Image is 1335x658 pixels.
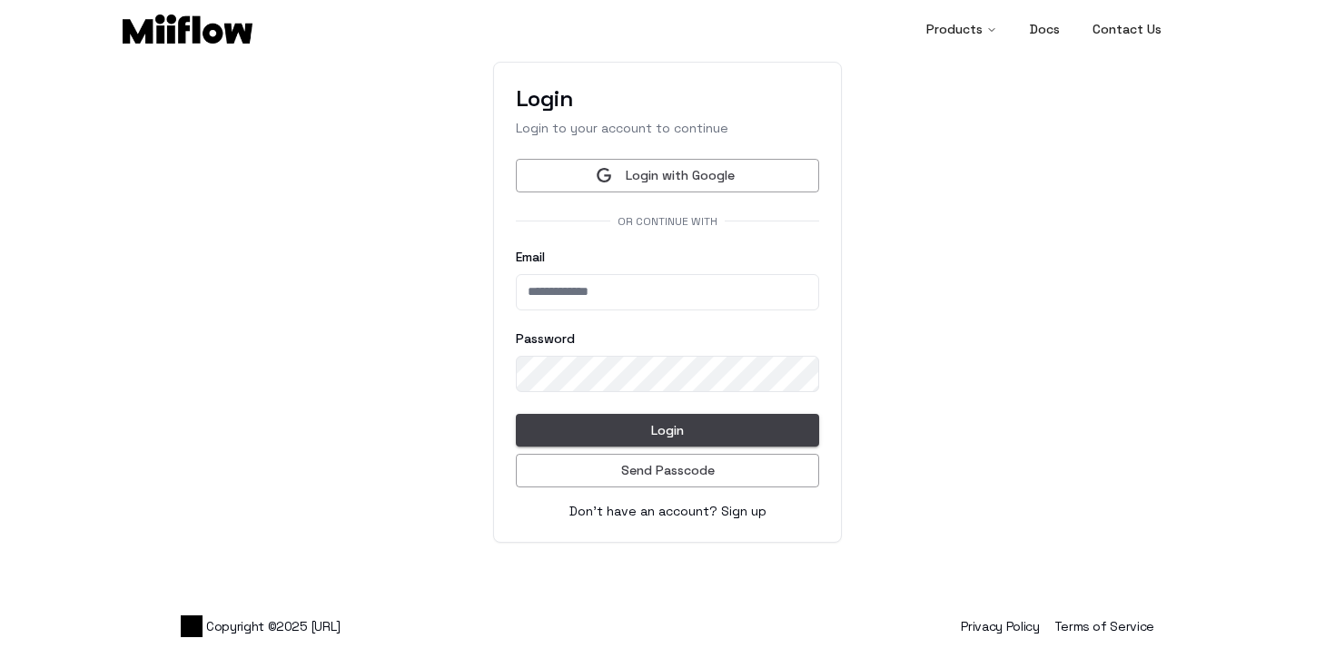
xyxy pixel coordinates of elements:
a: Sign up [721,503,766,519]
button: Products [912,11,1012,47]
img: Logo [123,15,252,44]
a: Docs [1015,11,1074,47]
button: Send Passcode [516,454,819,487]
h3: Login [516,84,819,113]
a: Terms of Service [1054,618,1154,634]
button: Login with Google [516,159,819,192]
nav: Main [912,11,1176,47]
span: Copyright © 2025 [181,615,341,637]
span: Or continue with [610,214,725,229]
a: Contact Us [1078,11,1176,47]
p: Login to your account to continue [516,119,819,137]
button: Login [516,414,819,447]
div: Don't have an account? [516,502,819,520]
img: Logo [181,615,203,637]
label: Email [516,250,819,263]
label: Password [516,332,575,345]
a: [URL] [311,617,341,635]
a: Privacy Policy [961,618,1039,634]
